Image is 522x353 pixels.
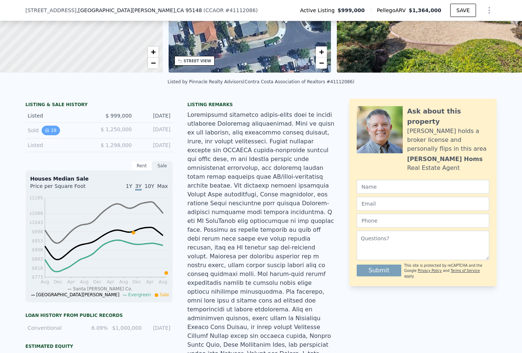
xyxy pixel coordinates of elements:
[93,279,102,284] tspan: Dec
[73,286,132,291] span: Santa [PERSON_NAME] Co.
[32,229,43,234] tspan: $998
[319,47,324,56] span: +
[151,47,155,56] span: +
[135,183,141,191] span: 3Y
[146,279,154,284] tspan: Apr
[28,112,93,119] div: Listed
[357,180,489,194] input: Name
[316,46,327,57] a: Zoom in
[29,195,43,200] tspan: $1165
[184,58,211,64] div: STREET VIEW
[32,275,43,280] tspan: $773
[152,161,173,171] div: Sale
[300,7,338,14] span: Active Listing
[32,238,43,244] tspan: $953
[106,113,132,119] span: $ 999,000
[131,161,152,171] div: Rent
[407,155,483,164] div: [PERSON_NAME] Homs
[319,58,324,67] span: −
[29,220,43,225] tspan: $1043
[377,7,409,14] span: Pellego ARV
[157,183,168,189] span: Max
[404,263,489,279] div: This site is protected by reCAPTCHA and the Google and apply.
[82,324,108,332] div: 6.09%
[128,292,151,297] span: Evergreen
[100,142,132,148] span: $ 1,298,000
[32,247,43,252] tspan: $908
[25,312,173,318] div: Loan history from public records
[40,279,49,284] tspan: Aug
[160,292,169,297] span: Sale
[205,7,224,13] span: CCAOR
[338,7,365,14] span: $999,000
[36,292,120,297] span: [GEOGRAPHIC_DATA][PERSON_NAME]
[107,279,114,284] tspan: Apr
[138,126,170,135] div: [DATE]
[482,3,497,18] button: Show Options
[25,343,173,349] div: Estimated Equity
[28,126,93,135] div: Sold
[28,324,78,332] div: Conventional
[175,7,202,13] span: , CA 95148
[67,279,75,284] tspan: Apr
[151,58,155,67] span: −
[28,141,93,149] div: Listed
[54,279,62,284] tspan: Dec
[357,197,489,211] input: Email
[30,175,168,182] div: Houses Median Sale
[32,266,43,271] tspan: $818
[225,7,256,13] span: # 41112086
[450,4,476,17] button: SAVE
[409,7,441,13] span: $1,364,000
[407,106,489,127] div: Ask about this property
[138,141,170,149] div: [DATE]
[119,279,128,284] tspan: Aug
[357,214,489,228] input: Phone
[30,182,99,194] div: Price per Square Foot
[32,256,43,262] tspan: $863
[138,112,170,119] div: [DATE]
[316,57,327,69] a: Zoom out
[133,279,141,284] tspan: Dec
[100,126,132,132] span: $ 1,250,000
[148,57,159,69] a: Zoom out
[418,269,442,273] a: Privacy Policy
[77,7,202,14] span: , [GEOGRAPHIC_DATA][PERSON_NAME]
[145,183,154,189] span: 10Y
[357,265,401,276] button: Submit
[25,102,173,109] div: LISTING & SALE HISTORY
[148,46,159,57] a: Zoom in
[159,279,167,284] tspan: Aug
[112,324,141,332] div: $1,000,000
[126,183,132,189] span: 1Y
[204,7,258,14] div: ( )
[145,324,170,332] div: [DATE]
[25,7,77,14] span: [STREET_ADDRESS]
[42,126,60,135] button: View historical data
[451,269,480,273] a: Terms of Service
[167,79,355,84] div: Listed by Pinnacle Realty Advisors (Contra Costa Association of Realtors #41112086)
[29,211,43,216] tspan: $1088
[187,102,335,108] div: Listing remarks
[407,127,489,153] div: [PERSON_NAME] holds a broker license and personally flips in this area
[407,164,460,172] div: Real Estate Agent
[80,279,88,284] tspan: Aug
